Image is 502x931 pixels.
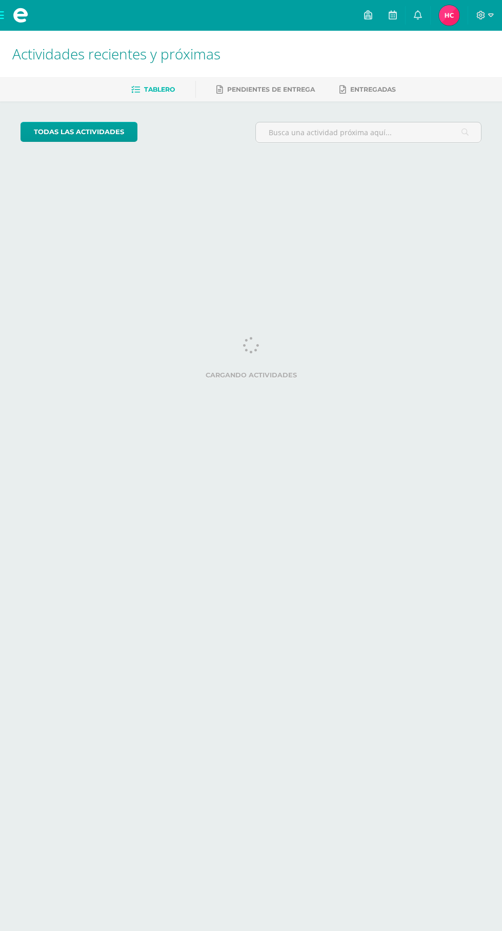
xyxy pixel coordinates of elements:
[339,81,396,98] a: Entregadas
[216,81,315,98] a: Pendientes de entrega
[227,86,315,93] span: Pendientes de entrega
[21,371,481,379] label: Cargando actividades
[12,44,220,64] span: Actividades recientes y próximas
[350,86,396,93] span: Entregadas
[144,86,175,93] span: Tablero
[21,122,137,142] a: todas las Actividades
[131,81,175,98] a: Tablero
[439,5,459,26] img: 976f43865b8f665de4a95fb07862159d.png
[256,122,481,142] input: Busca una actividad próxima aquí...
